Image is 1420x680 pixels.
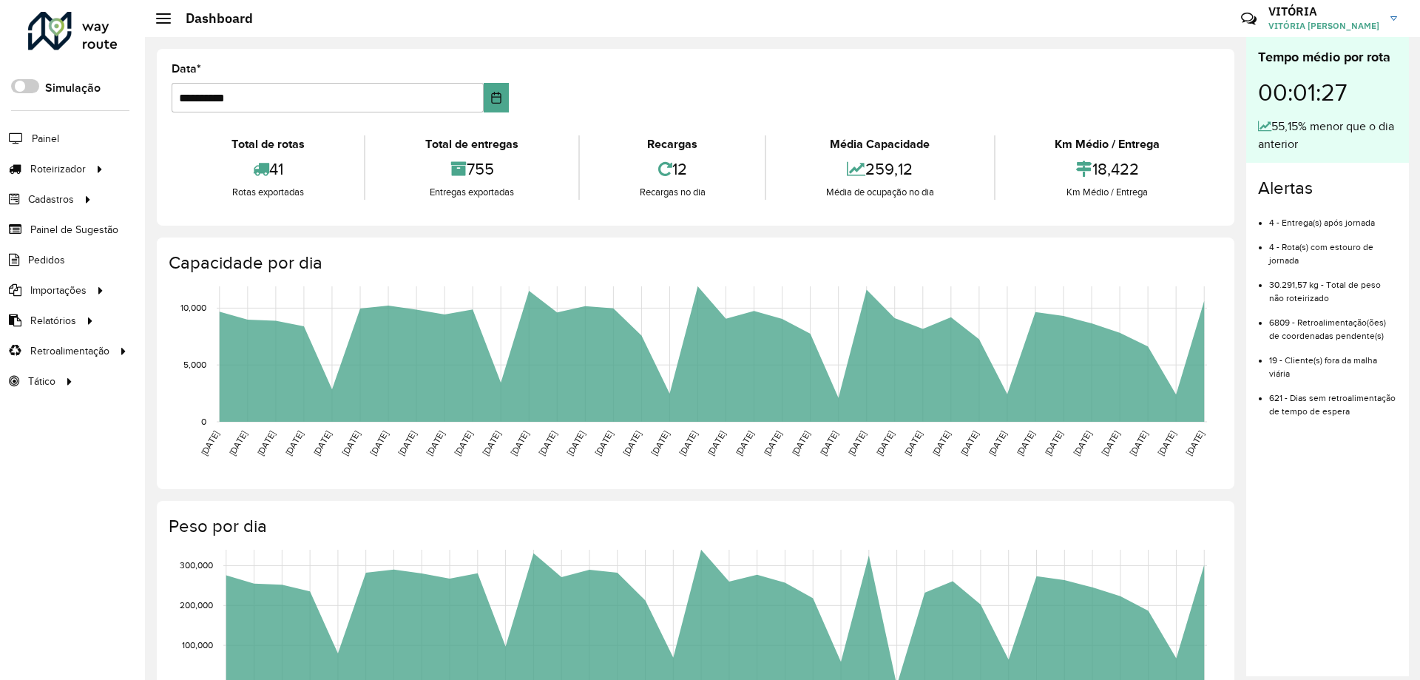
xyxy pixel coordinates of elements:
text: 300,000 [180,561,213,570]
li: 19 - Cliente(s) fora da malha viária [1269,343,1397,380]
div: Média Capacidade [770,135,990,153]
li: 30.291,57 kg - Total de peso não roteirizado [1269,267,1397,305]
span: Painel de Sugestão [30,222,118,238]
label: Simulação [45,79,101,97]
text: [DATE] [734,429,755,457]
text: [DATE] [283,429,305,457]
div: 41 [175,153,360,185]
text: [DATE] [453,429,474,457]
a: Contato Rápido [1233,3,1265,35]
div: 00:01:27 [1258,67,1397,118]
text: [DATE] [311,429,333,457]
text: [DATE] [565,429,586,457]
div: Tempo médio por rota [1258,47,1397,67]
text: [DATE] [425,429,446,457]
h4: Peso por dia [169,516,1220,537]
div: Km Médio / Entrega [999,185,1216,200]
text: [DATE] [593,429,615,457]
div: Entregas exportadas [369,185,574,200]
text: [DATE] [339,429,361,457]
h4: Alertas [1258,178,1397,199]
text: [DATE] [1100,429,1121,457]
text: [DATE] [1184,429,1206,457]
text: [DATE] [1128,429,1149,457]
text: [DATE] [846,429,868,457]
text: [DATE] [706,429,727,457]
div: 12 [584,153,761,185]
text: [DATE] [762,429,783,457]
text: 10,000 [180,303,206,313]
text: [DATE] [818,429,839,457]
text: 100,000 [182,640,213,650]
span: VITÓRIA [PERSON_NAME] [1268,19,1379,33]
text: [DATE] [199,429,220,457]
text: [DATE] [987,429,1008,457]
text: [DATE] [509,429,530,457]
text: [DATE] [1072,429,1093,457]
text: [DATE] [649,429,671,457]
div: Recargas [584,135,761,153]
li: 4 - Entrega(s) após jornada [1269,205,1397,229]
text: [DATE] [958,429,980,457]
span: Roteirizador [30,161,86,177]
text: [DATE] [481,429,502,457]
div: Total de entregas [369,135,574,153]
text: 5,000 [183,360,206,369]
div: Total de rotas [175,135,360,153]
div: Recargas no dia [584,185,761,200]
text: [DATE] [396,429,418,457]
div: Km Médio / Entrega [999,135,1216,153]
span: Pedidos [28,252,65,268]
text: [DATE] [930,429,952,457]
text: [DATE] [677,429,699,457]
text: [DATE] [1043,429,1064,457]
text: [DATE] [874,429,896,457]
div: Críticas? Dúvidas? Elogios? Sugestões? Entre em contato conosco! [1064,4,1219,44]
text: [DATE] [1015,429,1036,457]
div: 259,12 [770,153,990,185]
text: 200,000 [180,600,213,610]
span: Painel [32,131,59,147]
text: [DATE] [1156,429,1177,457]
span: Cadastros [28,192,74,207]
span: Tático [28,374,55,389]
h4: Capacidade por dia [169,252,1220,274]
label: Data [172,60,201,78]
text: [DATE] [537,429,558,457]
text: [DATE] [621,429,643,457]
div: Média de ocupação no dia [770,185,990,200]
button: Choose Date [484,83,510,112]
text: [DATE] [255,429,277,457]
span: Importações [30,283,87,298]
div: 55,15% menor que o dia anterior [1258,118,1397,153]
h2: Dashboard [171,10,253,27]
li: 4 - Rota(s) com estouro de jornada [1269,229,1397,267]
div: 755 [369,153,574,185]
text: [DATE] [790,429,811,457]
text: 0 [201,417,206,426]
text: [DATE] [902,429,924,457]
div: 18,422 [999,153,1216,185]
span: Retroalimentação [30,343,109,359]
text: [DATE] [227,429,248,457]
span: Relatórios [30,313,76,329]
li: 621 - Dias sem retroalimentação de tempo de espera [1269,380,1397,418]
text: [DATE] [368,429,390,457]
h3: VITÓRIA [1268,4,1379,18]
div: Rotas exportadas [175,185,360,200]
li: 6809 - Retroalimentação(ões) de coordenadas pendente(s) [1269,305,1397,343]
